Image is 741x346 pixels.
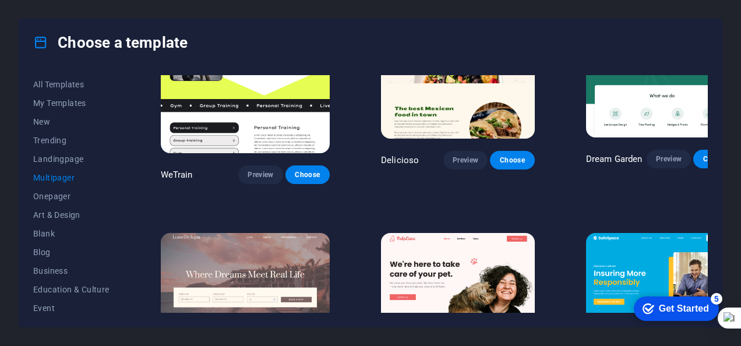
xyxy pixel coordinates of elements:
[33,94,110,112] button: My Templates
[647,150,691,168] button: Preview
[703,154,728,164] span: Choose
[693,150,738,168] button: Choose
[33,285,110,294] span: Education & Culture
[33,303,110,313] span: Event
[453,156,478,165] span: Preview
[33,80,110,89] span: All Templates
[33,280,110,299] button: Education & Culture
[33,299,110,317] button: Event
[33,266,110,276] span: Business
[33,150,110,168] button: Landingpage
[33,33,188,52] h4: Choose a template
[33,248,110,257] span: Blog
[33,173,110,182] span: Multipager
[161,169,193,181] p: WeTrain
[33,187,110,206] button: Onepager
[33,262,110,280] button: Business
[33,224,110,243] button: Blank
[295,170,320,179] span: Choose
[490,151,534,170] button: Choose
[33,131,110,150] button: Trending
[33,75,110,94] button: All Templates
[33,206,110,224] button: Art & Design
[586,153,643,165] p: Dream Garden
[33,154,110,164] span: Landingpage
[33,229,110,238] span: Blank
[33,168,110,187] button: Multipager
[86,2,98,14] div: 5
[33,98,110,108] span: My Templates
[656,154,682,164] span: Preview
[443,151,488,170] button: Preview
[34,13,84,23] div: Get Started
[33,192,110,201] span: Onepager
[381,154,419,166] p: Delicioso
[248,170,273,179] span: Preview
[33,243,110,262] button: Blog
[33,112,110,131] button: New
[9,6,94,30] div: Get Started 5 items remaining, 0% complete
[33,117,110,126] span: New
[33,210,110,220] span: Art & Design
[499,156,525,165] span: Choose
[33,136,110,145] span: Trending
[238,165,283,184] button: Preview
[285,165,330,184] button: Choose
